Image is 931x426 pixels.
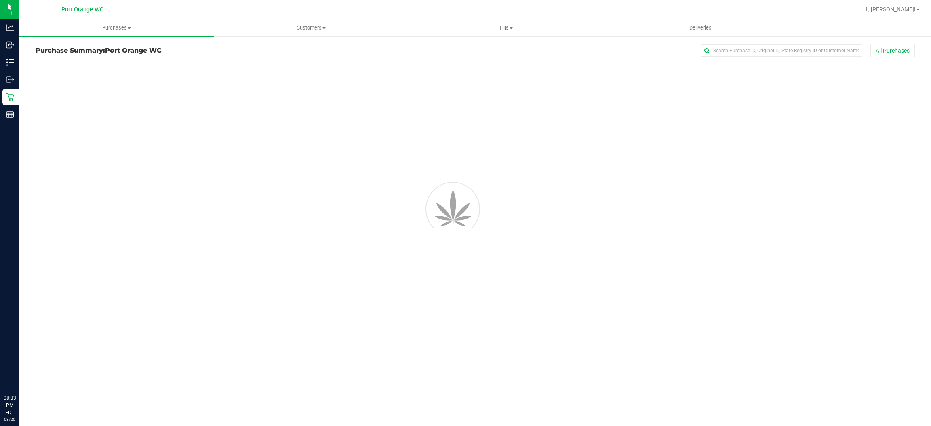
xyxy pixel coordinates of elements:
[36,47,329,54] h3: Purchase Summary:
[61,6,103,13] span: Port Orange WC
[24,360,34,370] iframe: Resource center unread badge
[6,76,14,84] inline-svg: Outbound
[4,416,16,422] p: 08/20
[701,44,862,57] input: Search Purchase ID, Original ID, State Registry ID or Customer Name...
[6,23,14,32] inline-svg: Analytics
[678,24,722,32] span: Deliveries
[19,24,214,32] span: Purchases
[4,394,16,416] p: 08:33 PM EDT
[215,24,409,32] span: Customers
[409,24,603,32] span: Tills
[6,110,14,118] inline-svg: Reports
[8,361,32,386] iframe: Resource center
[105,46,162,54] span: Port Orange WC
[6,41,14,49] inline-svg: Inbound
[870,44,915,57] button: All Purchases
[6,93,14,101] inline-svg: Retail
[6,58,14,66] inline-svg: Inventory
[863,6,916,13] span: Hi, [PERSON_NAME]!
